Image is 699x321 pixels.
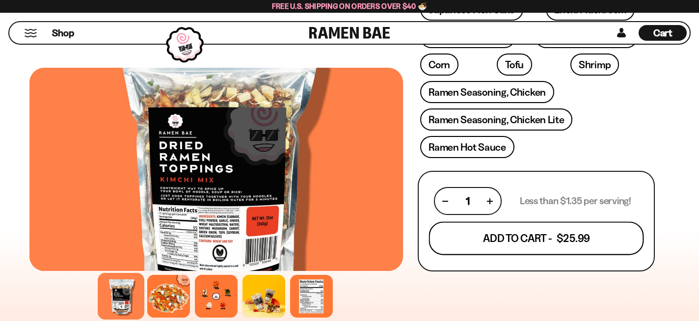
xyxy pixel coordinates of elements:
[653,27,672,39] span: Cart
[52,27,74,40] span: Shop
[639,22,687,44] div: Cart
[420,81,554,103] a: Ramen Seasoning, Chicken
[570,53,619,76] a: Shrimp
[520,195,631,207] p: Less than $1.35 per serving!
[420,136,514,158] a: Ramen Hot Sauce
[24,29,37,37] button: Mobile Menu Trigger
[52,25,74,41] a: Shop
[497,53,532,76] a: Tofu
[420,53,458,76] a: Corn
[272,1,428,11] span: Free U.S. Shipping on Orders over $40 🍜
[466,195,470,207] span: 1
[420,108,572,131] a: Ramen Seasoning, Chicken Lite
[429,222,644,255] button: Add To Cart - $25.99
